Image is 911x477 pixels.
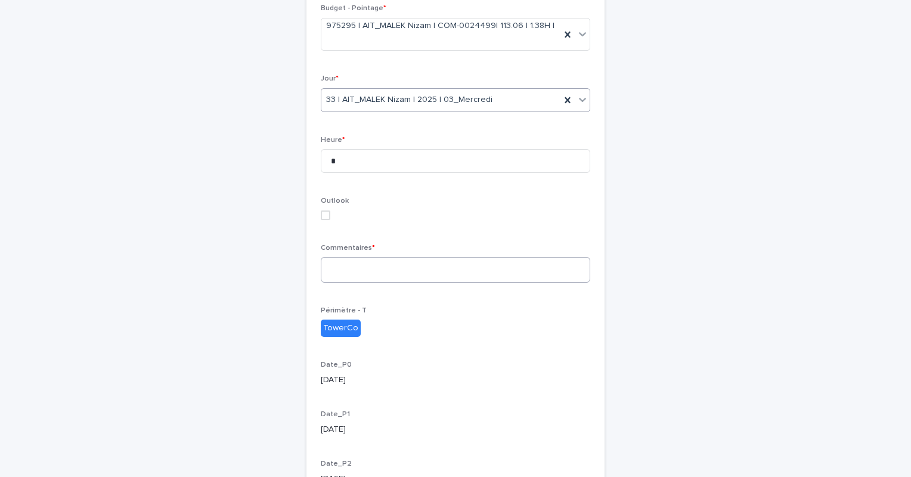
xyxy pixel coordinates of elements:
span: Jour [321,75,339,82]
span: Budget - Pointage [321,5,386,12]
span: Date_P0 [321,361,352,368]
p: [DATE] [321,423,590,436]
span: Date_P2 [321,460,352,467]
div: TowerCo [321,320,361,337]
span: Date_P1 [321,411,350,418]
p: [DATE] [321,374,590,386]
span: Périmètre - T [321,307,367,314]
span: Heure [321,137,345,144]
span: 33 | AIT_MALEK Nizam | 2025 | 03_Mercredi [326,94,492,106]
span: Outlook [321,197,349,205]
span: Commentaires [321,244,375,252]
span: 975295 | AIT_MALEK Nizam | COM-0024499| 113.06 | 1.38H | [326,20,554,32]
